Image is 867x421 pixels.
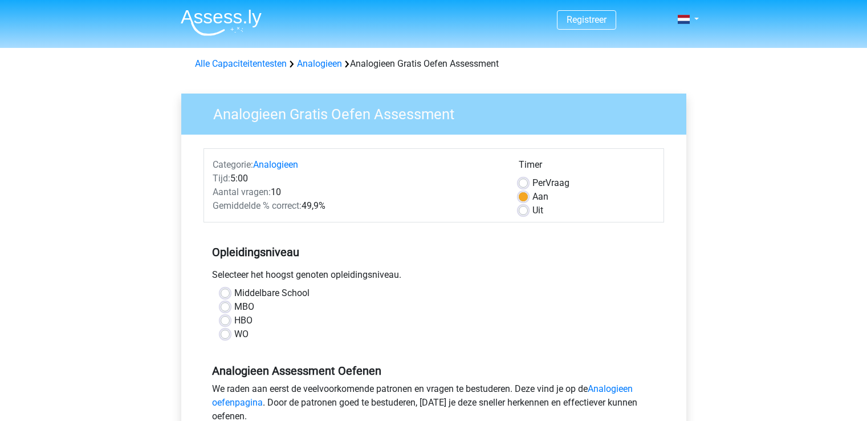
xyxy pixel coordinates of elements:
div: 49,9% [204,199,510,213]
span: Gemiddelde % correct: [213,200,302,211]
label: HBO [234,314,253,327]
div: Analogieen Gratis Oefen Assessment [190,57,677,71]
div: 5:00 [204,172,510,185]
a: Analogieen [253,159,298,170]
h5: Analogieen Assessment Oefenen [212,364,656,378]
h5: Opleidingsniveau [212,241,656,264]
h3: Analogieen Gratis Oefen Assessment [200,101,678,123]
label: Uit [532,204,543,217]
div: Timer [519,158,655,176]
span: Per [532,177,546,188]
a: Analogieen [297,58,342,69]
label: Middelbare School [234,286,310,300]
span: Tijd: [213,173,230,184]
span: Categorie: [213,159,253,170]
label: Vraag [532,176,569,190]
div: 10 [204,185,510,199]
label: WO [234,327,249,341]
div: Selecteer het hoogst genoten opleidingsniveau. [203,268,664,286]
span: Aantal vragen: [213,187,271,197]
img: Assessly [181,9,262,36]
a: Alle Capaciteitentesten [195,58,287,69]
label: Aan [532,190,548,204]
label: MBO [234,300,254,314]
a: Registreer [567,14,607,25]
